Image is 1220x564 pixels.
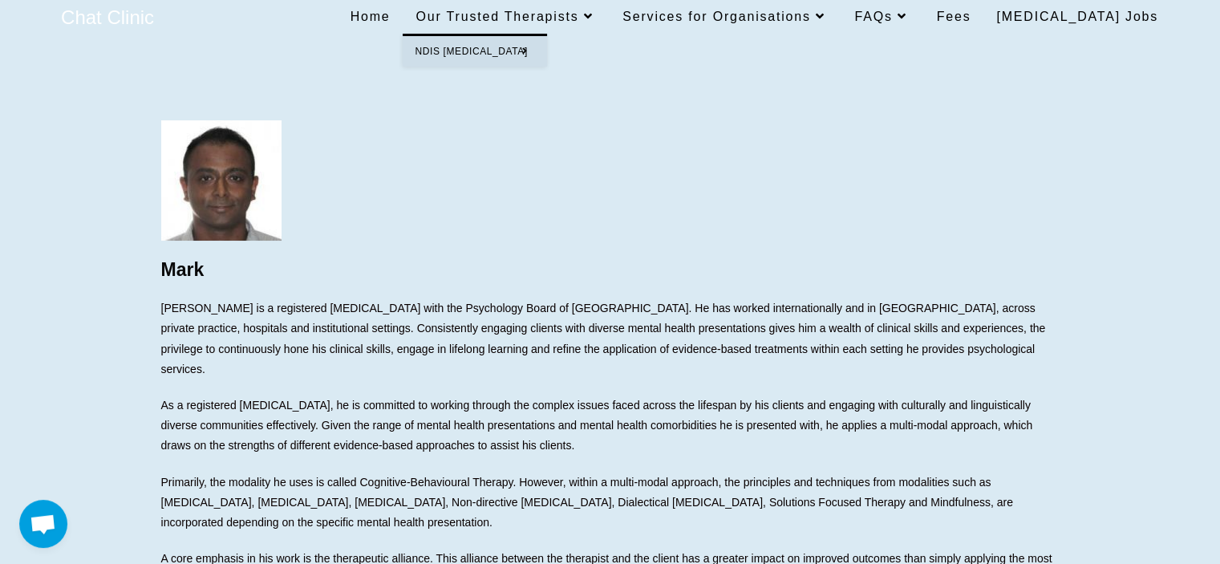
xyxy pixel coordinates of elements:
span: FAQs [854,10,910,23]
span: NDIS [MEDICAL_DATA] [415,46,527,57]
span: As a registered [MEDICAL_DATA], he is committed to working through the complex issues faced acros... [161,399,1033,452]
div: Open chat [19,500,67,548]
span: [PERSON_NAME] is a registered [MEDICAL_DATA] with the Psychology Board of [GEOGRAPHIC_DATA]. He h... [161,302,1046,375]
span: Services for Organisations [622,10,829,23]
a: Chat Clinic [61,6,154,28]
span: Primarily, the modality he uses is called Cognitive-Behavioural Therapy. However, within a multi-... [161,476,1013,529]
span: Home [351,10,391,23]
h1: Mark [161,257,1060,282]
span: [MEDICAL_DATA] Jobs [996,10,1158,23]
a: NDIS [MEDICAL_DATA] [403,36,547,67]
span: Fees [937,10,971,23]
img: Psychologist - Mark [161,120,282,241]
span: Our Trusted Therapists [415,10,597,23]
